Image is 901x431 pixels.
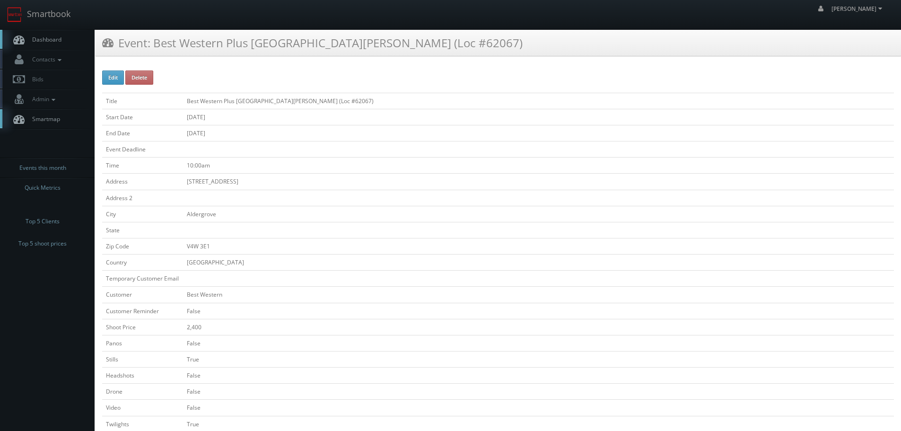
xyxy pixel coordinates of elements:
[183,400,894,416] td: False
[102,125,183,141] td: End Date
[183,125,894,141] td: [DATE]
[102,368,183,384] td: Headshots
[183,174,894,190] td: [STREET_ADDRESS]
[183,335,894,351] td: False
[102,222,183,238] td: State
[183,303,894,319] td: False
[102,206,183,222] td: City
[18,239,67,248] span: Top 5 shoot prices
[25,183,61,193] span: Quick Metrics
[27,35,61,44] span: Dashboard
[102,174,183,190] td: Address
[102,351,183,367] td: Stills
[102,141,183,158] td: Event Deadline
[19,163,66,173] span: Events this month
[183,238,894,254] td: V4W 3E1
[183,351,894,367] td: True
[183,158,894,174] td: 10:00am
[831,5,885,13] span: [PERSON_NAME]
[102,303,183,319] td: Customer Reminder
[183,368,894,384] td: False
[27,115,60,123] span: Smartmap
[183,384,894,400] td: False
[26,217,60,226] span: Top 5 Clients
[102,35,523,51] h3: Event: Best Western Plus [GEOGRAPHIC_DATA][PERSON_NAME] (Loc #62067)
[183,109,894,125] td: [DATE]
[183,206,894,222] td: Aldergrove
[183,255,894,271] td: [GEOGRAPHIC_DATA]
[102,109,183,125] td: Start Date
[102,158,183,174] td: Time
[102,335,183,351] td: Panos
[27,95,58,103] span: Admin
[125,70,153,85] button: Delete
[102,287,183,303] td: Customer
[27,75,44,83] span: Bids
[102,238,183,254] td: Zip Code
[102,400,183,416] td: Video
[102,190,183,206] td: Address 2
[102,70,124,85] button: Edit
[183,287,894,303] td: Best Western
[102,271,183,287] td: Temporary Customer Email
[102,384,183,400] td: Drone
[183,93,894,109] td: Best Western Plus [GEOGRAPHIC_DATA][PERSON_NAME] (Loc #62067)
[27,55,64,63] span: Contacts
[183,319,894,335] td: 2,400
[102,93,183,109] td: Title
[7,7,22,22] img: smartbook-logo.png
[102,255,183,271] td: Country
[102,319,183,335] td: Shoot Price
